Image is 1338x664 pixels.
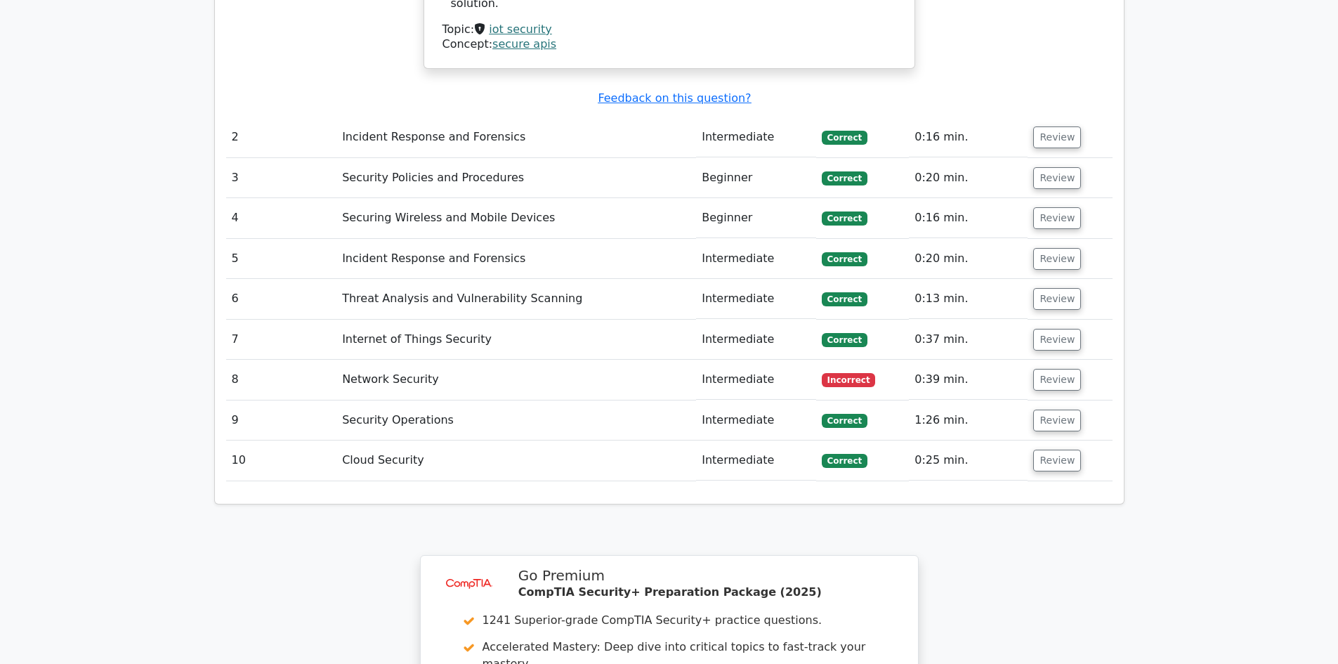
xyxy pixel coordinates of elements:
[226,117,337,157] td: 2
[1033,288,1081,310] button: Review
[909,360,1028,400] td: 0:39 min.
[696,441,815,481] td: Intermediate
[822,454,867,468] span: Correct
[822,131,867,145] span: Correct
[226,158,337,198] td: 3
[1033,369,1081,391] button: Review
[822,171,867,185] span: Correct
[226,239,337,279] td: 5
[1033,126,1081,148] button: Review
[696,117,815,157] td: Intermediate
[1033,167,1081,189] button: Review
[1033,329,1081,351] button: Review
[822,333,867,347] span: Correct
[336,441,696,481] td: Cloud Security
[226,401,337,441] td: 9
[489,22,551,36] a: iot security
[1033,248,1081,270] button: Review
[226,320,337,360] td: 7
[336,401,696,441] td: Security Operations
[822,211,867,226] span: Correct
[226,279,337,319] td: 6
[1033,410,1081,431] button: Review
[336,198,696,238] td: Securing Wireless and Mobile Devices
[442,22,896,37] div: Topic:
[909,158,1028,198] td: 0:20 min.
[822,373,876,387] span: Incorrect
[909,279,1028,319] td: 0:13 min.
[336,279,696,319] td: Threat Analysis and Vulnerability Scanning
[696,320,815,360] td: Intermediate
[442,37,896,52] div: Concept:
[226,360,337,400] td: 8
[336,360,696,400] td: Network Security
[696,158,815,198] td: Beginner
[226,441,337,481] td: 10
[598,91,751,105] a: Feedback on this question?
[492,37,556,51] a: secure apis
[909,441,1028,481] td: 0:25 min.
[336,117,696,157] td: Incident Response and Forensics
[909,239,1028,279] td: 0:20 min.
[909,401,1028,441] td: 1:26 min.
[822,292,867,306] span: Correct
[696,239,815,279] td: Intermediate
[696,401,815,441] td: Intermediate
[909,198,1028,238] td: 0:16 min.
[696,279,815,319] td: Intermediate
[226,198,337,238] td: 4
[336,239,696,279] td: Incident Response and Forensics
[909,320,1028,360] td: 0:37 min.
[696,198,815,238] td: Beginner
[336,158,696,198] td: Security Policies and Procedures
[909,117,1028,157] td: 0:16 min.
[1033,207,1081,229] button: Review
[336,320,696,360] td: Internet of Things Security
[1033,450,1081,471] button: Review
[822,414,867,428] span: Correct
[696,360,815,400] td: Intermediate
[822,252,867,266] span: Correct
